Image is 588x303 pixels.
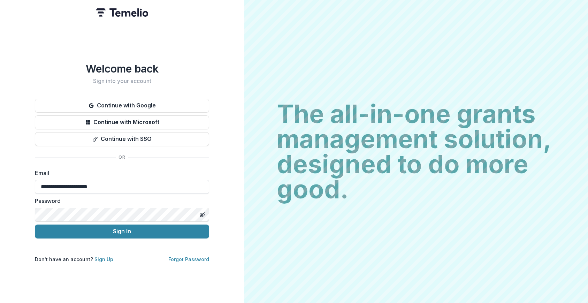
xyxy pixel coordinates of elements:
button: Sign In [35,225,209,238]
h2: Sign into your account [35,78,209,84]
a: Sign Up [94,256,113,262]
label: Email [35,169,205,177]
h1: Welcome back [35,62,209,75]
img: Temelio [96,8,148,17]
label: Password [35,197,205,205]
button: Toggle password visibility [197,209,208,220]
a: Forgot Password [168,256,209,262]
button: Continue with Microsoft [35,115,209,129]
button: Continue with Google [35,99,209,113]
p: Don't have an account? [35,256,113,263]
button: Continue with SSO [35,132,209,146]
